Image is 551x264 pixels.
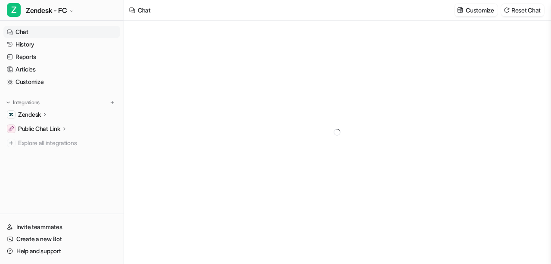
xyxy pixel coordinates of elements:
p: Zendesk [18,110,41,119]
a: Create a new Bot [3,233,120,245]
div: Chat [138,6,151,15]
a: Help and support [3,245,120,257]
p: Customize [466,6,494,15]
img: expand menu [5,99,11,106]
a: Invite teammates [3,221,120,233]
img: Zendesk [9,112,14,117]
img: explore all integrations [7,139,15,147]
img: menu_add.svg [109,99,115,106]
img: Public Chat Link [9,126,14,131]
a: Explore all integrations [3,137,120,149]
a: History [3,38,120,50]
button: Integrations [3,98,42,107]
button: Reset Chat [501,4,544,16]
a: Customize [3,76,120,88]
p: Integrations [13,99,40,106]
a: Chat [3,26,120,38]
button: Customize [455,4,497,16]
img: reset [504,7,510,13]
p: Public Chat Link [18,124,60,133]
a: Articles [3,63,120,75]
span: Z [7,3,21,17]
span: Zendesk - FC [26,4,67,16]
span: Explore all integrations [18,136,117,150]
a: Reports [3,51,120,63]
img: customize [457,7,463,13]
